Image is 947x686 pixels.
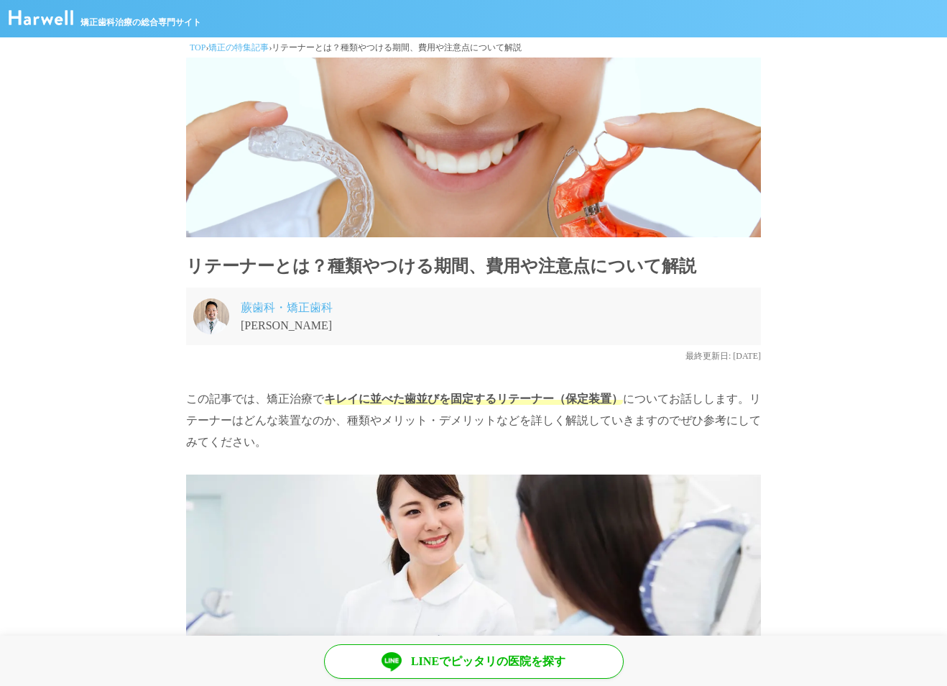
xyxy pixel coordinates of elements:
p: この記事では、矯正治療で についてお話しします。リテーナーはどんな装置なのか、種類やメリット・デメリットなどを詳しく解説していきますのでぜひ参考にしてみてください。 [186,388,761,453]
h1: リテーナーとは？種類やつける期間、費用や注意点について解説 [186,253,761,279]
p: 最終更新日: [DATE] [186,345,761,367]
a: 蕨歯科・矯正歯科 [241,301,333,314]
span: 矯正歯科治療の総合専門サイト [80,16,201,29]
span: キレイに並べた歯並びを固定するリテーナー（保定装置） [324,393,623,405]
div: › › [186,37,761,58]
a: ハーウェル [9,15,73,27]
p: [PERSON_NAME] [241,298,333,334]
span: リテーナーとは？種類やつける期間、費用や注意点について解説 [272,42,522,52]
img: 素材_2種類のリテーナーを見せる女性 [186,58,761,237]
a: LINEでピッタリの医院を探す [324,644,624,679]
a: TOP [190,42,205,52]
a: 矯正の特集記事 [208,42,269,52]
img: ハーウェル [9,10,73,25]
img: 歯科医師_竹井先生 [193,298,229,334]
